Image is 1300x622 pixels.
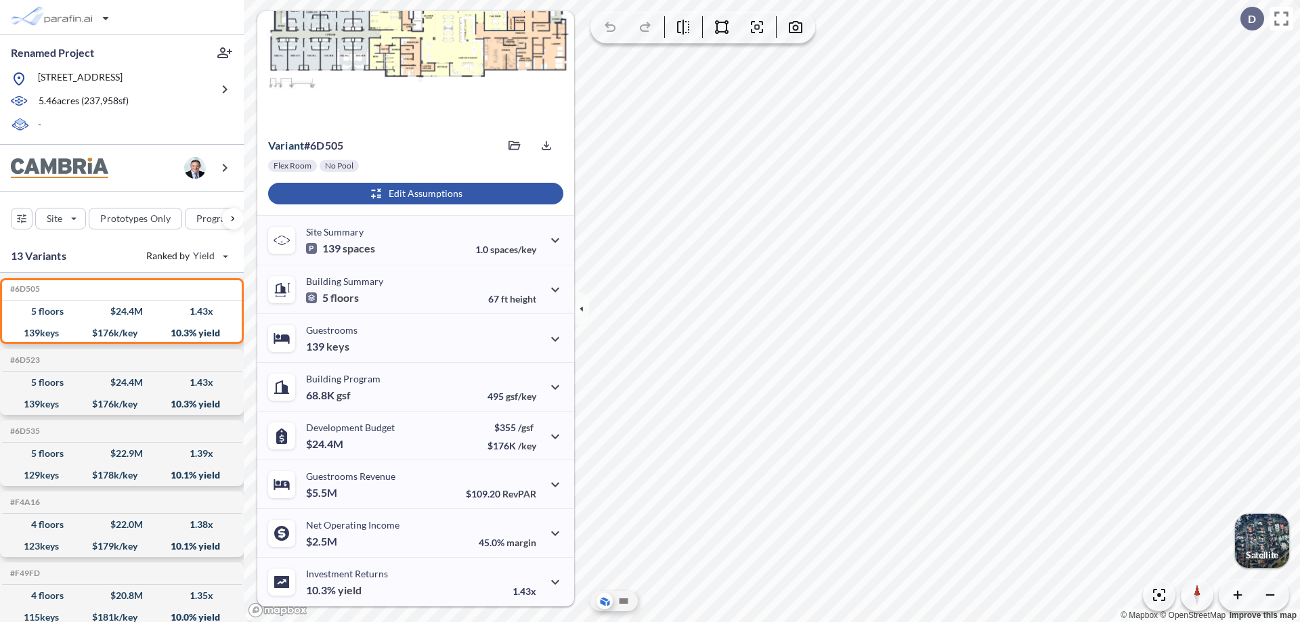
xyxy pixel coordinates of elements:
[306,583,362,597] p: 10.3%
[488,293,536,305] p: 67
[506,391,536,402] span: gsf/key
[35,208,86,229] button: Site
[11,45,94,60] p: Renamed Project
[196,212,234,225] p: Program
[306,242,375,255] p: 139
[306,568,388,579] p: Investment Returns
[11,158,108,179] img: BrandImage
[7,284,40,294] h5: Click to copy the code
[1235,514,1289,568] button: Switcher ImageSatellite
[506,537,536,548] span: margin
[185,208,258,229] button: Program
[343,242,375,255] span: spaces
[325,160,353,171] p: No Pool
[1248,13,1256,25] p: D
[7,426,40,436] h5: Click to copy the code
[337,388,351,402] span: gsf
[330,291,359,305] span: floors
[306,388,351,402] p: 68.8K
[248,602,307,618] a: Mapbox homepage
[597,593,613,609] button: Aerial View
[135,245,237,267] button: Ranked by Yield
[306,373,381,384] p: Building Program
[306,486,339,499] p: $5.5M
[475,244,536,255] p: 1.0
[487,422,536,433] p: $355
[7,497,40,507] h5: Click to copy the code
[268,183,563,204] button: Edit Assumptions
[513,585,536,597] p: 1.43x
[1160,610,1226,620] a: OpenStreetMap
[338,583,362,597] span: yield
[479,537,536,548] p: 45.0%
[306,340,349,353] p: 139
[502,488,536,499] span: RevPAR
[38,118,41,133] p: -
[89,208,182,229] button: Prototypes Only
[306,291,359,305] p: 5
[100,212,171,225] p: Prototypes Only
[510,293,536,305] span: height
[1121,610,1158,620] a: Mapbox
[274,160,311,171] p: Flex Room
[518,422,534,433] span: /gsf
[326,340,349,353] span: keys
[490,244,536,255] span: spaces/key
[501,293,508,305] span: ft
[306,437,345,451] p: $24.4M
[1235,514,1289,568] img: Switcher Image
[306,519,399,531] p: Net Operating Income
[184,157,206,179] img: user logo
[306,422,395,433] p: Development Budget
[306,535,339,548] p: $2.5M
[11,248,66,264] p: 13 Variants
[487,440,536,451] p: $176K
[518,440,536,451] span: /key
[306,324,357,336] p: Guestrooms
[7,355,40,365] h5: Click to copy the code
[1246,550,1278,560] p: Satellite
[268,139,343,152] p: # 6d505
[306,226,364,238] p: Site Summary
[306,275,383,287] p: Building Summary
[268,139,304,152] span: Variant
[193,249,215,263] span: Yield
[306,470,395,482] p: Guestrooms Revenue
[39,94,129,109] p: 5.46 acres ( 237,958 sf)
[466,488,536,499] p: $109.20
[7,569,40,578] h5: Click to copy the code
[38,70,123,87] p: [STREET_ADDRESS]
[615,593,632,609] button: Site Plan
[1230,610,1297,620] a: Improve this map
[47,212,62,225] p: Site
[487,391,536,402] p: 495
